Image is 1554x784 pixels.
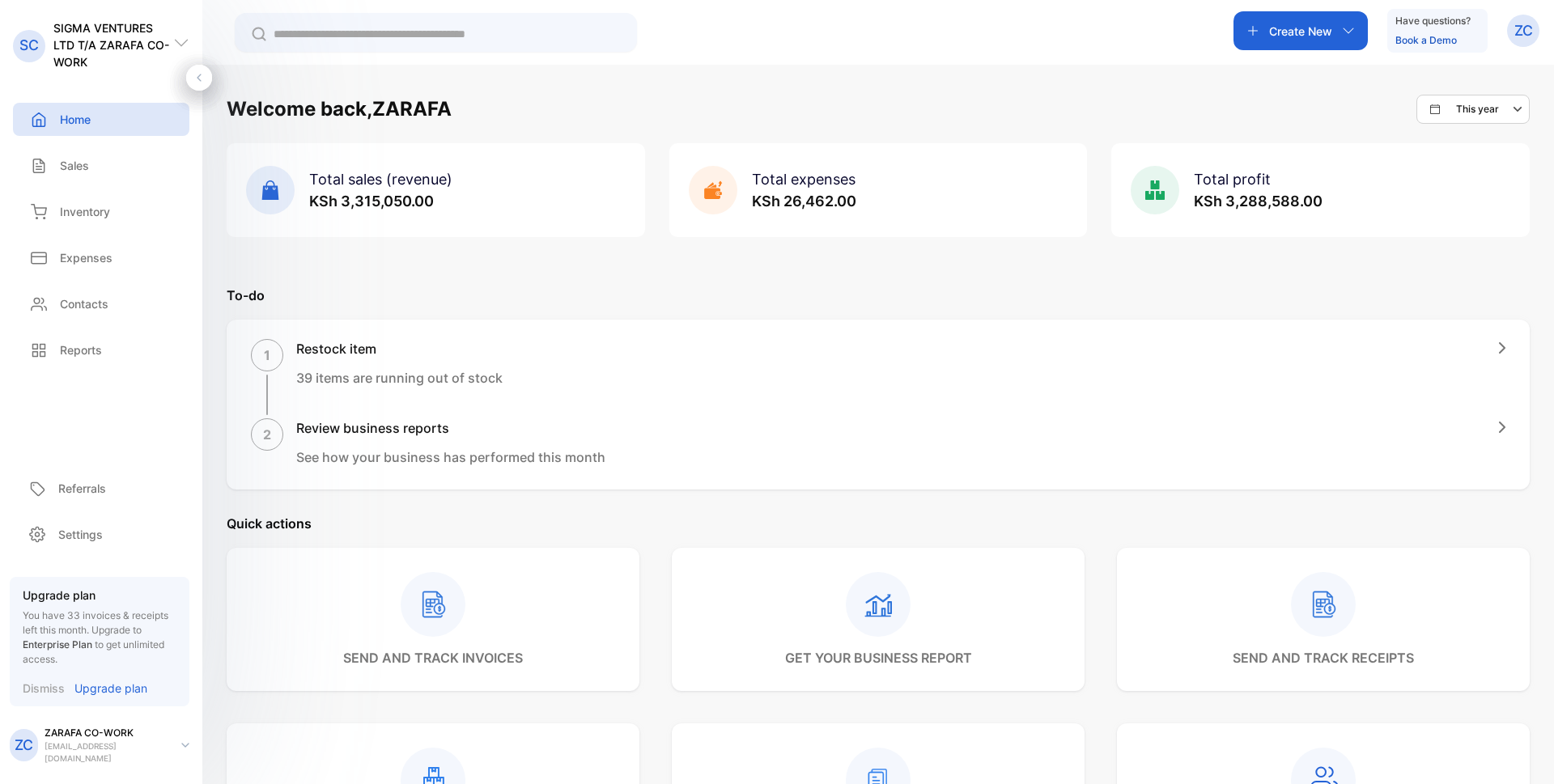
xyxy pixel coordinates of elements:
[296,368,503,388] p: 39 items are running out of stock
[227,514,1530,533] p: Quick actions
[60,111,91,128] p: Home
[1456,102,1499,117] p: This year
[45,740,168,765] p: [EMAIL_ADDRESS][DOMAIN_NAME]
[227,286,1530,305] p: To-do
[785,648,972,667] p: get your business report
[309,193,434,210] span: KSh 3,315,050.00
[1194,193,1323,210] span: KSh 3,288,588.00
[1233,11,1368,50] button: Create New
[1269,23,1332,40] p: Create New
[60,295,108,312] p: Contacts
[343,648,523,667] p: send and track invoices
[60,157,89,174] p: Sales
[23,587,176,604] p: Upgrade plan
[60,249,113,266] p: Expenses
[296,447,605,467] p: See how your business has performed this month
[1194,171,1271,188] span: Total profit
[23,638,92,651] span: Enterprise Plan
[1514,20,1533,41] p: ZC
[1416,95,1530,124] button: This year
[60,341,102,358] p: Reports
[1233,648,1414,667] p: send and track receipts
[53,19,173,70] p: SIGMA VENTURES LTD T/A ZARAFA CO-WORK
[227,95,452,124] h1: Welcome back, ZARAFA
[45,726,168,740] p: ZARAFA CO-WORK
[752,193,856,210] span: KSh 26,462.00
[58,526,103,543] p: Settings
[1395,13,1471,29] p: Have questions?
[19,35,39,56] p: SC
[752,171,856,188] span: Total expenses
[23,608,176,667] p: You have 33 invoices & receipts left this month.
[74,680,147,697] p: Upgrade plan
[309,171,452,188] span: Total sales (revenue)
[296,418,605,438] h1: Review business reports
[58,480,106,497] p: Referrals
[23,624,164,665] span: Upgrade to to get unlimited access.
[1395,34,1457,46] a: Book a Demo
[296,339,503,358] h1: Restock item
[263,425,271,444] p: 2
[23,680,65,697] p: Dismiss
[15,735,33,756] p: ZC
[264,345,270,365] p: 1
[60,203,110,220] p: Inventory
[1507,11,1539,50] button: ZC
[65,680,147,697] a: Upgrade plan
